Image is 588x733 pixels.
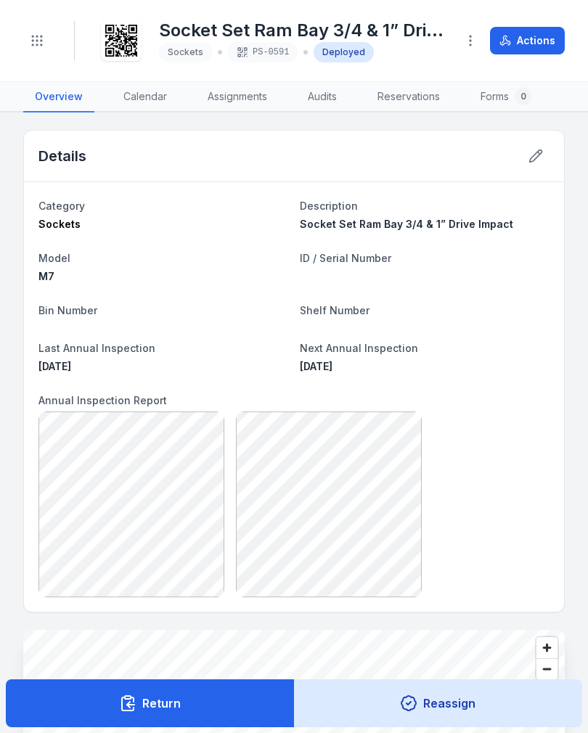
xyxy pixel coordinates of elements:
time: 8/9/2026, 12:00:00 am [300,360,332,372]
a: Audits [296,82,348,112]
a: Overview [23,82,94,112]
button: Zoom in [536,637,558,658]
h1: Socket Set Ram Bay 3/4 & 1” Drive Impact [159,19,445,42]
button: Actions [490,27,565,54]
button: Return [6,679,295,727]
span: Sockets [38,218,81,230]
a: Assignments [196,82,279,112]
div: PS-0591 [228,42,298,62]
span: Model [38,252,70,264]
span: Category [38,200,85,212]
h2: Details [38,146,86,166]
a: Reservations [366,82,452,112]
button: Reassign [294,679,583,727]
span: Bin Number [38,304,97,316]
span: Sockets [168,46,203,57]
a: Forms0 [469,82,544,112]
time: 8/9/2025, 12:00:00 am [38,360,71,372]
span: Socket Set Ram Bay 3/4 & 1” Drive Impact [300,218,513,230]
span: [DATE] [300,360,332,372]
div: Deployed [314,42,374,62]
span: Last Annual Inspection [38,342,155,354]
span: M7 [38,270,54,282]
div: 0 [515,88,532,105]
span: Annual Inspection Report [38,394,167,406]
button: Zoom out [536,658,558,679]
a: Calendar [112,82,179,112]
span: Next Annual Inspection [300,342,418,354]
button: Toggle navigation [23,27,51,54]
span: Shelf Number [300,304,369,316]
span: [DATE] [38,360,71,372]
span: Description [300,200,358,212]
span: ID / Serial Number [300,252,391,264]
